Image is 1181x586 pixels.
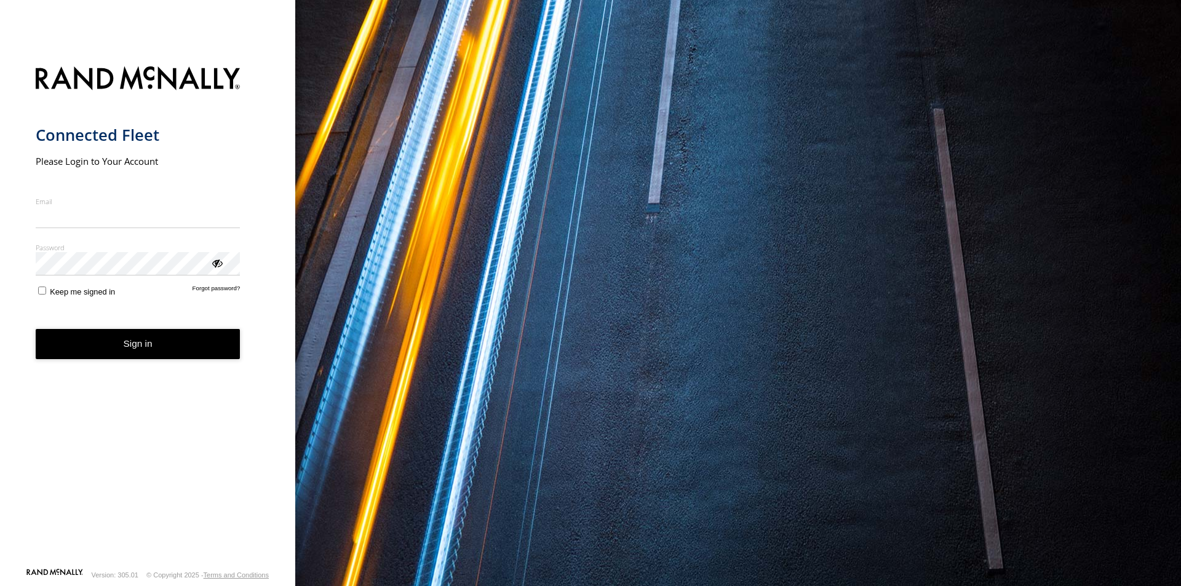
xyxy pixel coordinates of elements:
[193,285,241,296] a: Forgot password?
[36,125,241,145] h1: Connected Fleet
[36,155,241,167] h2: Please Login to Your Account
[204,571,269,579] a: Terms and Conditions
[36,329,241,359] button: Sign in
[36,197,241,206] label: Email
[36,59,260,568] form: main
[36,243,241,252] label: Password
[36,64,241,95] img: Rand McNally
[50,287,115,296] span: Keep me signed in
[92,571,138,579] div: Version: 305.01
[38,287,46,295] input: Keep me signed in
[210,256,223,269] div: ViewPassword
[26,569,83,581] a: Visit our Website
[146,571,269,579] div: © Copyright 2025 -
